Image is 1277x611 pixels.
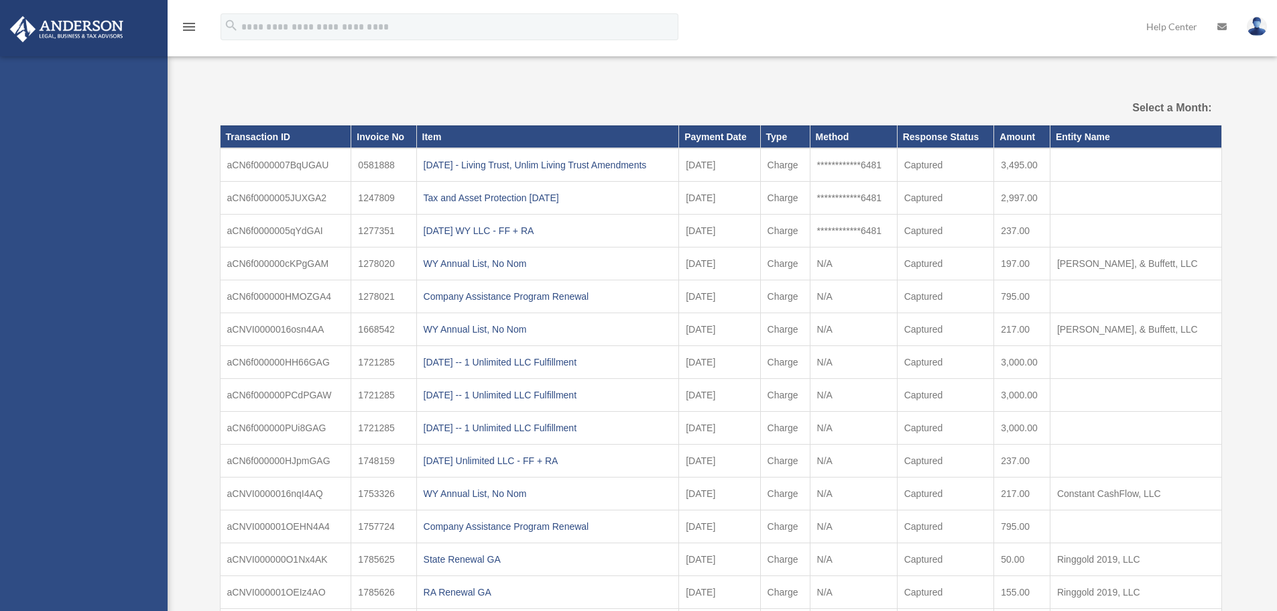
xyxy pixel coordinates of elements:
[760,346,810,379] td: Charge
[1247,17,1267,36] img: User Pic
[1050,543,1221,576] td: Ringgold 2019, LLC
[351,182,416,215] td: 1247809
[897,478,994,510] td: Captured
[760,412,810,445] td: Charge
[351,576,416,609] td: 1785626
[181,19,197,35] i: menu
[424,254,672,273] div: WY Annual List, No Nom
[760,313,810,346] td: Charge
[760,125,810,148] th: Type
[994,215,1050,247] td: 237.00
[220,576,351,609] td: aCNVI000001OEIz4AO
[220,148,351,182] td: aCN6f0000007BqUGAU
[351,478,416,510] td: 1753326
[897,125,994,148] th: Response Status
[994,313,1050,346] td: 217.00
[679,247,760,280] td: [DATE]
[897,182,994,215] td: Captured
[810,247,897,280] td: N/A
[351,379,416,412] td: 1721285
[351,346,416,379] td: 1721285
[897,215,994,247] td: Captured
[810,313,897,346] td: N/A
[760,379,810,412] td: Charge
[897,280,994,313] td: Captured
[760,182,810,215] td: Charge
[679,313,760,346] td: [DATE]
[897,148,994,182] td: Captured
[220,445,351,478] td: aCN6f000000HJpmGAG
[760,478,810,510] td: Charge
[220,280,351,313] td: aCN6f000000HMOZGA4
[424,419,672,437] div: [DATE] -- 1 Unlimited LLC Fulfillment
[760,148,810,182] td: Charge
[994,576,1050,609] td: 155.00
[679,510,760,543] td: [DATE]
[1065,99,1211,117] label: Select a Month:
[760,280,810,313] td: Charge
[181,23,197,35] a: menu
[424,451,672,470] div: [DATE] Unlimited LLC - FF + RA
[351,543,416,576] td: 1785625
[994,445,1050,478] td: 237.00
[424,221,672,240] div: [DATE] WY LLC - FF + RA
[994,247,1050,280] td: 197.00
[1050,313,1221,346] td: [PERSON_NAME], & Buffett, LLC
[220,313,351,346] td: aCNVI0000016osn4AA
[220,510,351,543] td: aCNVI000001OEHN4A4
[424,484,672,503] div: WY Annual List, No Nom
[897,576,994,609] td: Captured
[424,188,672,207] div: Tax and Asset Protection [DATE]
[351,412,416,445] td: 1721285
[351,247,416,280] td: 1278020
[351,313,416,346] td: 1668542
[424,583,672,602] div: RA Renewal GA
[220,125,351,148] th: Transaction ID
[351,510,416,543] td: 1757724
[220,247,351,280] td: aCN6f000000cKPgGAM
[810,125,897,148] th: Method
[1050,576,1221,609] td: Ringgold 2019, LLC
[760,247,810,280] td: Charge
[220,412,351,445] td: aCN6f000000PUi8GAG
[810,510,897,543] td: N/A
[220,478,351,510] td: aCNVI0000016nqI4AQ
[424,353,672,372] div: [DATE] -- 1 Unlimited LLC Fulfillment
[679,543,760,576] td: [DATE]
[994,379,1050,412] td: 3,000.00
[220,543,351,576] td: aCNVI000000O1Nx4AK
[994,182,1050,215] td: 2,997.00
[897,313,994,346] td: Captured
[424,156,672,174] div: [DATE] - Living Trust, Unlim Living Trust Amendments
[994,478,1050,510] td: 217.00
[351,125,416,148] th: Invoice No
[220,379,351,412] td: aCN6f000000PCdPGAW
[897,510,994,543] td: Captured
[810,445,897,478] td: N/A
[679,280,760,313] td: [DATE]
[760,445,810,478] td: Charge
[994,412,1050,445] td: 3,000.00
[679,215,760,247] td: [DATE]
[897,379,994,412] td: Captured
[679,346,760,379] td: [DATE]
[994,510,1050,543] td: 795.00
[1050,478,1221,510] td: Constant CashFlow, LLC
[760,215,810,247] td: Charge
[351,280,416,313] td: 1278021
[994,543,1050,576] td: 50.00
[994,125,1050,148] th: Amount
[760,510,810,543] td: Charge
[224,18,239,33] i: search
[679,182,760,215] td: [DATE]
[994,148,1050,182] td: 3,495.00
[810,412,897,445] td: N/A
[994,346,1050,379] td: 3,000.00
[220,215,351,247] td: aCN6f0000005qYdGAI
[897,543,994,576] td: Captured
[220,346,351,379] td: aCN6f000000HH66GAG
[897,412,994,445] td: Captured
[679,478,760,510] td: [DATE]
[679,445,760,478] td: [DATE]
[351,445,416,478] td: 1748159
